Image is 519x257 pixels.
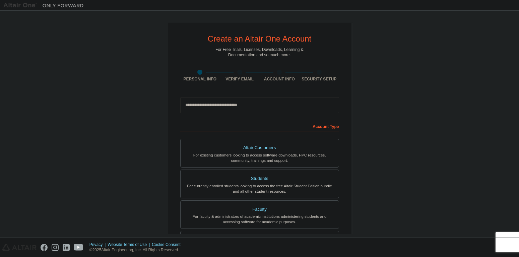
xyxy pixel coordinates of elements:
[108,242,152,247] div: Website Terms of Use
[52,244,59,251] img: instagram.svg
[63,244,70,251] img: linkedin.svg
[41,244,48,251] img: facebook.svg
[89,247,185,253] p: © 2025 Altair Engineering, Inc. All Rights Reserved.
[185,183,335,194] div: For currently enrolled students looking to access the free Altair Student Edition bundle and all ...
[180,76,220,82] div: Personal Info
[152,242,184,247] div: Cookie Consent
[185,143,335,152] div: Altair Customers
[208,35,312,43] div: Create an Altair One Account
[74,244,83,251] img: youtube.svg
[215,47,304,58] div: For Free Trials, Licenses, Downloads, Learning & Documentation and so much more.
[180,121,339,131] div: Account Type
[185,152,335,163] div: For existing customers looking to access software downloads, HPC resources, community, trainings ...
[185,205,335,214] div: Faculty
[299,76,339,82] div: Security Setup
[3,2,87,9] img: Altair One
[89,242,108,247] div: Privacy
[260,76,300,82] div: Account Info
[2,244,37,251] img: altair_logo.svg
[220,76,260,82] div: Verify Email
[185,214,335,224] div: For faculty & administrators of academic institutions administering students and accessing softwa...
[185,174,335,183] div: Students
